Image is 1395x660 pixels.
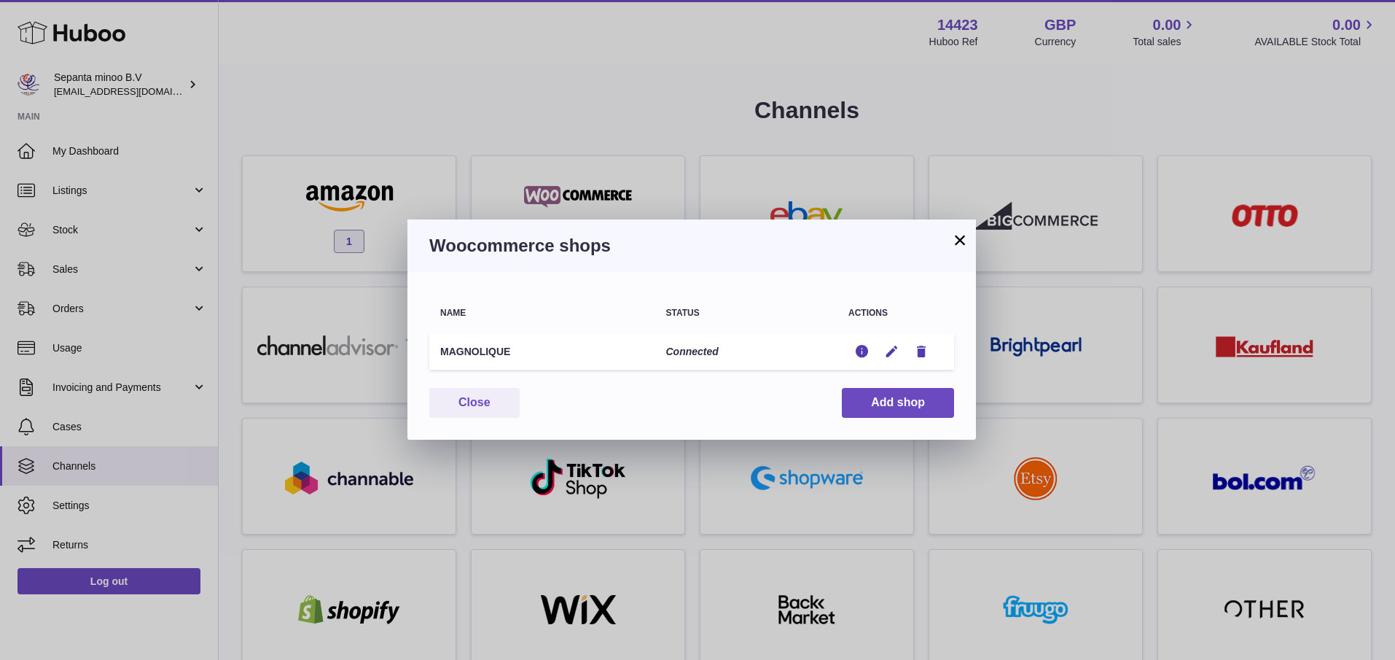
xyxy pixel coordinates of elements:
[429,333,655,370] td: MAGNOLIQUE
[655,333,838,370] td: Connected
[429,388,520,418] button: Close
[951,231,969,249] button: ×
[848,308,943,318] div: Actions
[842,388,954,418] button: Add shop
[666,308,827,318] div: Status
[429,234,954,257] h3: Woocommerce shops
[440,308,644,318] div: Name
